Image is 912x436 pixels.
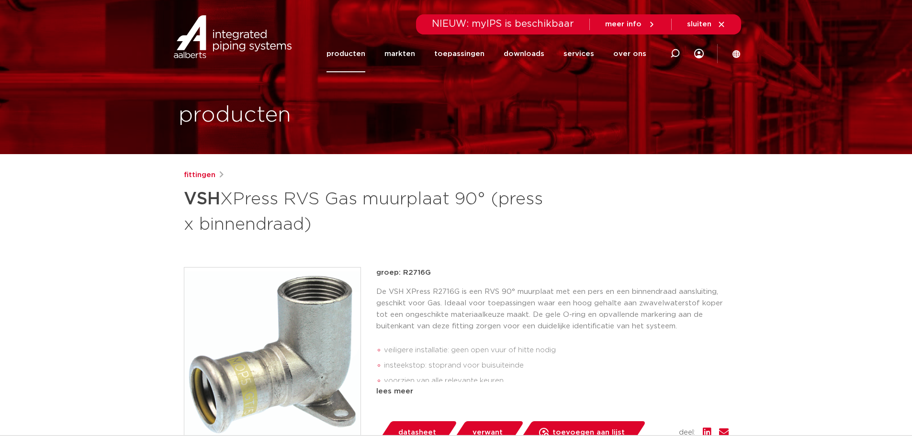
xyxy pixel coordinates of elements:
span: meer info [605,21,642,28]
span: NIEUW: myIPS is beschikbaar [432,19,574,29]
nav: Menu [327,35,646,72]
li: veiligere installatie: geen open vuur of hitte nodig [384,343,729,358]
a: over ons [613,35,646,72]
h1: XPress RVS Gas muurplaat 90° (press x binnendraad) [184,185,543,236]
strong: VSH [184,190,220,208]
a: sluiten [687,20,726,29]
a: services [563,35,594,72]
span: sluiten [687,21,711,28]
a: downloads [504,35,544,72]
a: toepassingen [434,35,484,72]
a: fittingen [184,169,215,181]
h1: producten [179,100,291,131]
p: De VSH XPress R2716G is een RVS 90° muurplaat met een pers en een binnendraad aansluiting, geschi... [376,286,729,332]
li: voorzien van alle relevante keuren [384,373,729,389]
a: producten [327,35,365,72]
p: groep: R2716G [376,267,729,279]
div: lees meer [376,386,729,397]
li: insteekstop: stoprand voor buisuiteinde [384,358,729,373]
a: markten [384,35,415,72]
a: meer info [605,20,656,29]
